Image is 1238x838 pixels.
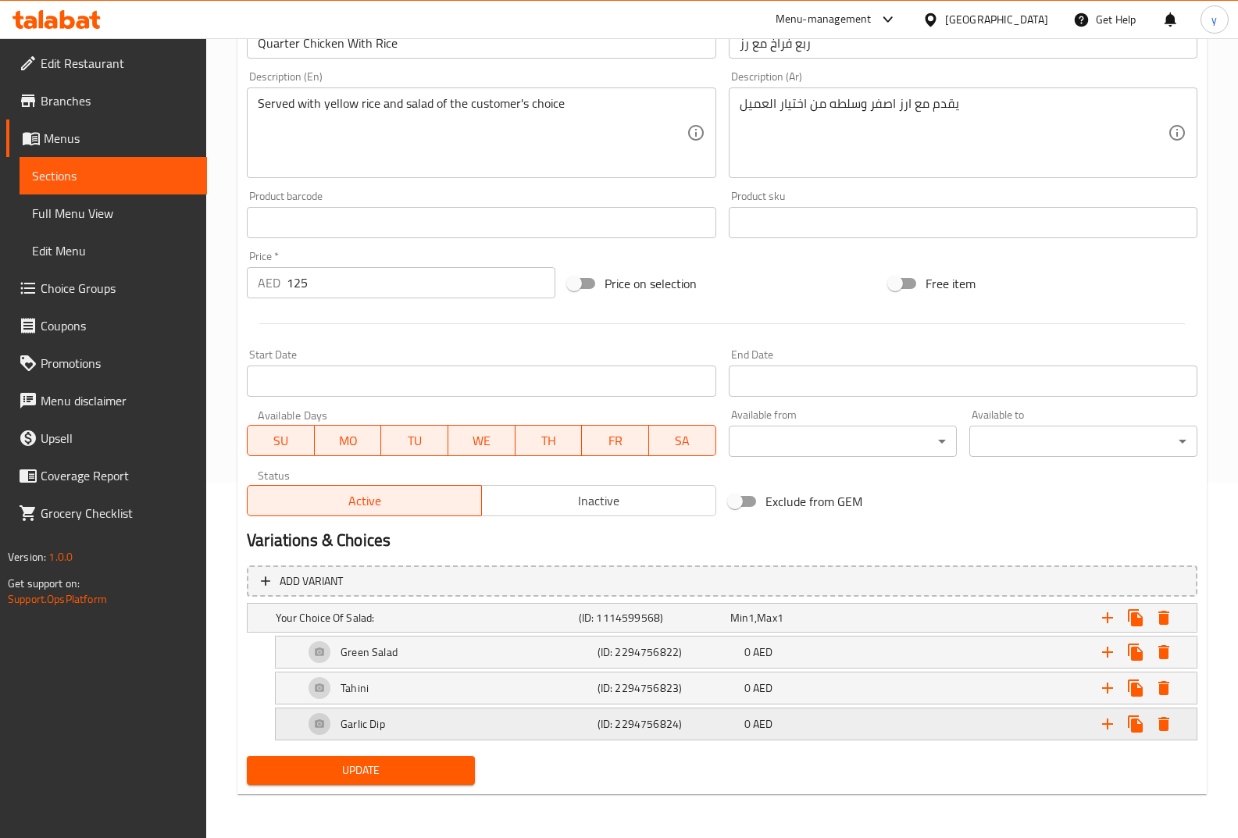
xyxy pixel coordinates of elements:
span: Full Menu View [32,204,194,223]
span: FR [588,430,643,452]
span: Menu disclaimer [41,391,194,410]
span: AED [753,714,772,734]
span: Version: [8,547,46,567]
h2: Variations & Choices [247,529,1197,552]
span: Max [757,608,776,628]
button: Delete Your Choice Of Salad: [1150,604,1178,632]
div: Menu-management [776,10,872,29]
button: Clone new choice [1122,674,1150,702]
a: Upsell [6,419,207,457]
button: TU [381,425,448,456]
button: Update [247,756,475,785]
input: Enter name Ar [729,27,1197,59]
textarea: يقدم مع ارز اصفر وسلطه من اختيار العميل [740,96,1168,170]
span: AED [753,678,772,698]
span: Free item [926,274,976,293]
button: MO [315,425,382,456]
a: Grocery Checklist [6,494,207,532]
a: Menus [6,119,207,157]
button: Active [247,485,482,516]
div: ​ [729,426,957,457]
span: Active [254,490,476,512]
span: 1 [777,608,783,628]
a: Choice Groups [6,269,207,307]
span: Upsell [41,429,194,448]
div: Expand [276,708,1197,740]
span: WE [455,430,509,452]
a: Edit Menu [20,232,207,269]
textarea: Served with yellow rice and salad of the customer's choice [258,96,686,170]
h5: Garlic Dip [341,716,385,732]
a: Sections [20,157,207,194]
h5: (ID: 2294756823) [598,680,738,696]
div: Expand [276,637,1197,668]
button: Add variant [247,565,1197,597]
h5: (ID: 2294756824) [598,716,738,732]
span: Coverage Report [41,466,194,485]
button: Add new choice [1094,710,1122,738]
a: Coverage Report [6,457,207,494]
div: , [730,610,876,626]
span: 0 [744,642,751,662]
button: TH [516,425,583,456]
a: Support.OpsPlatform [8,589,107,609]
a: Menu disclaimer [6,382,207,419]
span: 0 [744,678,751,698]
p: AED [258,273,280,292]
input: Please enter product sku [729,207,1197,238]
span: TH [522,430,576,452]
h5: Tahini [341,680,369,696]
input: Please enter price [287,267,555,298]
span: Edit Menu [32,241,194,260]
span: Grocery Checklist [41,504,194,522]
span: Sections [32,166,194,185]
a: Promotions [6,344,207,382]
a: Full Menu View [20,194,207,232]
span: Menus [44,129,194,148]
div: Expand [248,604,1197,632]
span: AED [753,642,772,662]
div: Expand [276,672,1197,704]
a: Coupons [6,307,207,344]
button: Add new choice [1094,674,1122,702]
span: 0 [744,714,751,734]
button: Delete Green Salad [1150,638,1178,666]
div: [GEOGRAPHIC_DATA] [945,11,1048,28]
button: Add new choice [1094,638,1122,666]
span: SA [655,430,710,452]
span: Choice Groups [41,279,194,298]
span: Add variant [280,572,343,591]
a: Edit Restaurant [6,45,207,82]
span: MO [321,430,376,452]
button: Add new choice group [1094,604,1122,632]
button: Clone choice group [1122,604,1150,632]
button: SA [649,425,716,456]
button: WE [448,425,516,456]
div: ​ [969,426,1197,457]
h5: Green Salad [341,644,398,660]
span: Edit Restaurant [41,54,194,73]
span: Promotions [41,354,194,373]
button: Delete Tahini [1150,674,1178,702]
button: Inactive [481,485,716,516]
span: TU [387,430,442,452]
button: Clone new choice [1122,638,1150,666]
button: Clone new choice [1122,710,1150,738]
span: Coupons [41,316,194,335]
span: Exclude from GEM [765,492,862,511]
span: Price on selection [605,274,697,293]
span: 1.0.0 [48,547,73,567]
h5: (ID: 1114599568) [579,610,724,626]
a: Branches [6,82,207,119]
input: Enter name En [247,27,715,59]
button: SU [247,425,315,456]
button: FR [582,425,649,456]
h5: Your Choice Of Salad: [276,610,573,626]
button: Delete Garlic Dip [1150,710,1178,738]
span: y [1211,11,1217,28]
span: SU [254,430,309,452]
span: Update [259,761,462,780]
input: Please enter product barcode [247,207,715,238]
h5: (ID: 2294756822) [598,644,738,660]
span: Get support on: [8,573,80,594]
